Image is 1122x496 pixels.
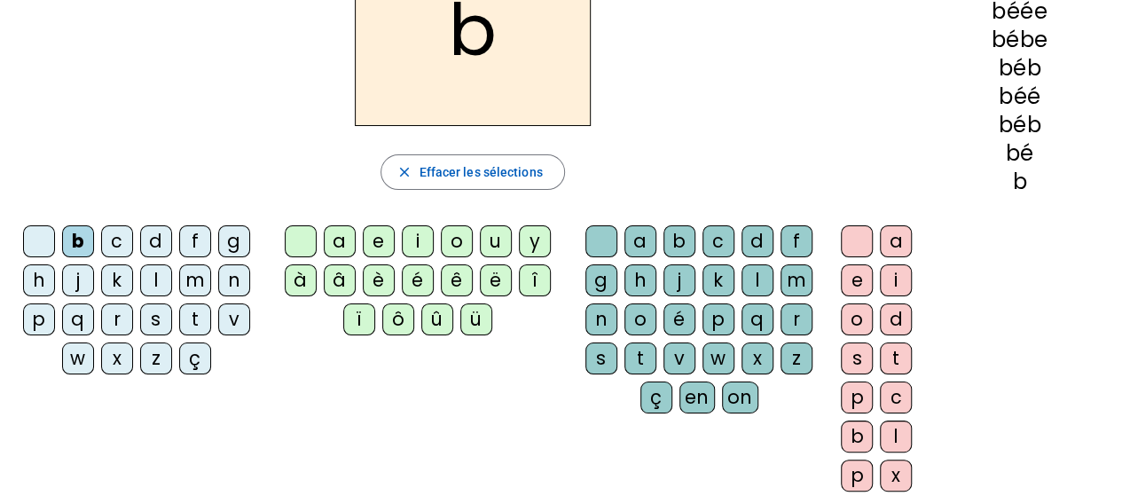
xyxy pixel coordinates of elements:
[945,86,1094,107] div: béé
[624,303,656,335] div: o
[101,342,133,374] div: x
[640,382,672,413] div: ç
[421,303,453,335] div: û
[62,342,94,374] div: w
[624,225,656,257] div: a
[285,264,317,296] div: à
[781,225,812,257] div: f
[363,264,395,296] div: è
[140,225,172,257] div: d
[402,264,434,296] div: é
[480,225,512,257] div: u
[880,342,912,374] div: t
[781,303,812,335] div: r
[218,225,250,257] div: g
[841,421,873,453] div: b
[945,1,1094,22] div: béée
[62,225,94,257] div: b
[179,225,211,257] div: f
[140,264,172,296] div: l
[841,264,873,296] div: e
[585,264,617,296] div: g
[62,303,94,335] div: q
[324,225,356,257] div: a
[741,225,773,257] div: d
[945,58,1094,79] div: béb
[702,303,734,335] div: p
[880,225,912,257] div: a
[880,382,912,413] div: c
[722,382,758,413] div: on
[585,303,617,335] div: n
[402,225,434,257] div: i
[841,303,873,335] div: o
[23,303,55,335] div: p
[101,303,133,335] div: r
[179,303,211,335] div: t
[945,143,1094,164] div: bé
[945,114,1094,136] div: béb
[519,225,551,257] div: y
[880,421,912,453] div: l
[702,264,734,296] div: k
[741,303,773,335] div: q
[480,264,512,296] div: ë
[363,225,395,257] div: e
[702,225,734,257] div: c
[702,342,734,374] div: w
[441,264,473,296] div: ê
[519,264,551,296] div: î
[841,382,873,413] div: p
[140,303,172,335] div: s
[179,342,211,374] div: ç
[585,342,617,374] div: s
[396,164,412,180] mat-icon: close
[841,460,873,492] div: p
[23,264,55,296] div: h
[880,264,912,296] div: i
[663,225,695,257] div: b
[140,342,172,374] div: z
[781,264,812,296] div: m
[663,264,695,296] div: j
[381,154,564,190] button: Effacer les sélections
[880,303,912,335] div: d
[945,29,1094,51] div: bébe
[324,264,356,296] div: â
[841,342,873,374] div: s
[101,225,133,257] div: c
[441,225,473,257] div: o
[624,264,656,296] div: h
[741,264,773,296] div: l
[218,264,250,296] div: n
[101,264,133,296] div: k
[663,303,695,335] div: é
[179,264,211,296] div: m
[945,171,1094,193] div: b
[880,460,912,492] div: x
[343,303,375,335] div: ï
[460,303,492,335] div: ü
[741,342,773,374] div: x
[62,264,94,296] div: j
[679,382,715,413] div: en
[624,342,656,374] div: t
[663,342,695,374] div: v
[218,303,250,335] div: v
[419,161,542,183] span: Effacer les sélections
[781,342,812,374] div: z
[382,303,414,335] div: ô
